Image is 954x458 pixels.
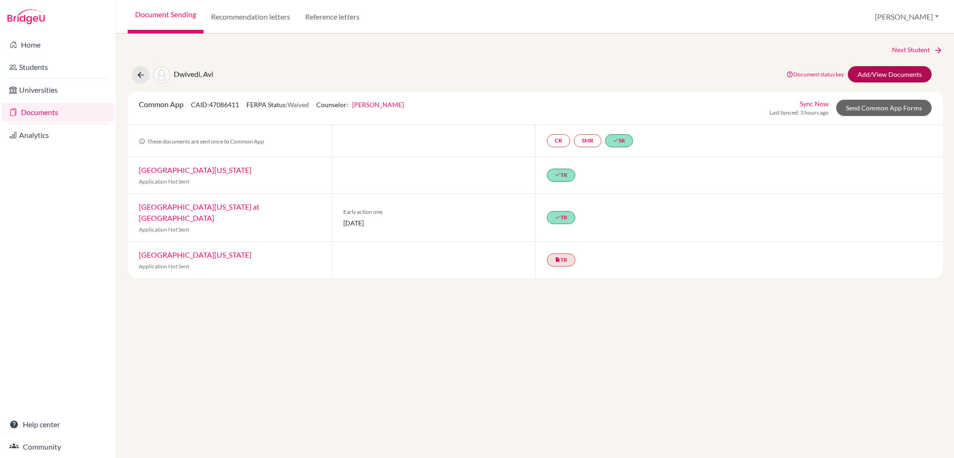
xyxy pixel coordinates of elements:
a: [PERSON_NAME] [352,101,404,109]
a: Add/View Documents [848,66,932,82]
span: Dwivedi, Avi [174,69,213,78]
a: Help center [2,415,114,434]
i: done [555,172,560,178]
a: CR [547,134,570,147]
a: Documents [2,103,114,122]
a: doneTR [547,169,575,182]
span: These documents are sent once to Common App [139,138,264,145]
a: insert_drive_fileTR [547,253,575,267]
i: insert_drive_file [555,257,560,262]
a: Next Student [892,45,943,55]
a: Send Common App Forms [836,100,932,116]
span: Waived [287,101,309,109]
a: SMR [574,134,601,147]
i: done [613,137,619,143]
span: Common App [139,100,184,109]
i: done [555,214,560,220]
span: Application Not Sent [139,263,189,270]
span: [DATE] [343,218,525,228]
a: [GEOGRAPHIC_DATA][US_STATE] [139,250,252,259]
a: [GEOGRAPHIC_DATA][US_STATE] at [GEOGRAPHIC_DATA] [139,202,259,222]
img: Bridge-U [7,9,45,24]
a: Universities [2,81,114,99]
span: Early action one [343,208,525,216]
a: Home [2,35,114,54]
span: Application Not Sent [139,178,189,185]
a: Analytics [2,126,114,144]
span: Application Not Sent [139,226,189,233]
a: Students [2,58,114,76]
a: doneSR [605,134,633,147]
span: Last Synced: 3 hours ago [770,109,829,117]
button: [PERSON_NAME] [871,8,943,26]
span: CAID: 47086411 [191,101,239,109]
span: FERPA Status: [246,101,309,109]
a: Document status key [786,71,844,78]
span: Counselor: [316,101,404,109]
a: Sync Now [800,99,829,109]
a: Community [2,437,114,456]
a: [GEOGRAPHIC_DATA][US_STATE] [139,165,252,174]
a: doneTR [547,211,575,224]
